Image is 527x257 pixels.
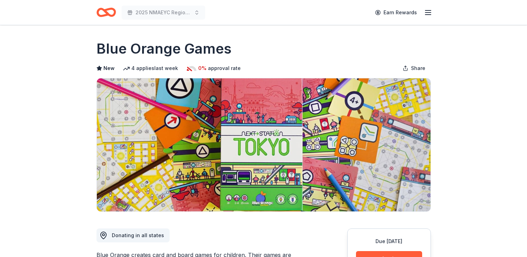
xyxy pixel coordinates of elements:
[397,61,431,75] button: Share
[97,78,431,211] img: Image for Blue Orange Games
[198,64,207,72] span: 0%
[122,6,205,20] button: 2025 NMAEYC Regional Conference
[411,64,425,72] span: Share
[96,39,232,59] h1: Blue Orange Games
[135,8,191,17] span: 2025 NMAEYC Regional Conference
[96,4,116,21] a: Home
[123,64,178,72] div: 4 applies last week
[103,64,115,72] span: New
[356,237,422,246] div: Due [DATE]
[112,232,164,238] span: Donating in all states
[371,6,421,19] a: Earn Rewards
[208,64,241,72] span: approval rate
